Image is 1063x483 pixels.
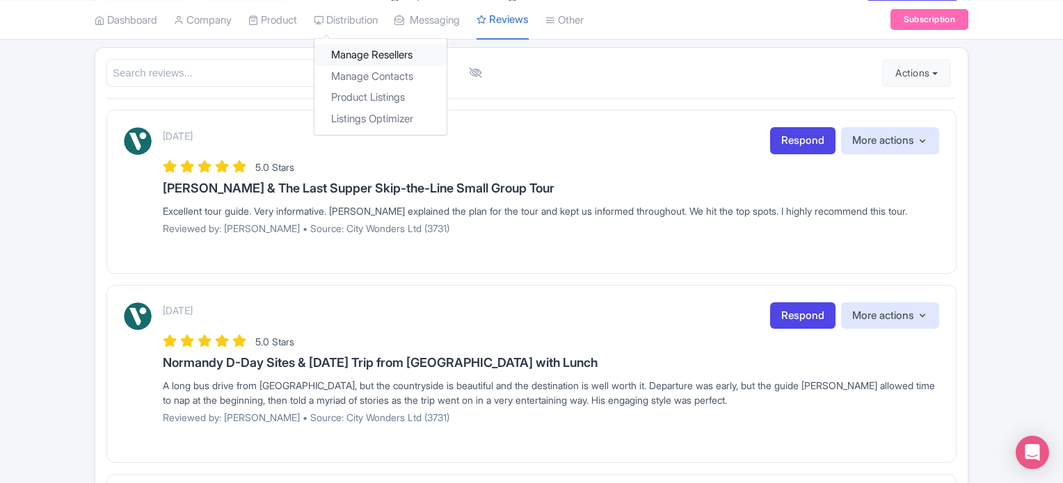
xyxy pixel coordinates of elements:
a: Respond [770,302,836,329]
p: Reviewed by: [PERSON_NAME] • Source: City Wonders Ltd (3731) [163,410,939,425]
a: Product [248,1,297,39]
h3: [PERSON_NAME] & The Last Supper Skip-the-Line Small Group Tour [163,181,939,195]
span: 5.0 Stars [255,336,294,347]
h3: Normandy D-Day Sites & [DATE] Trip from [GEOGRAPHIC_DATA] with Lunch [163,356,939,370]
span: 5.0 Stars [255,161,294,173]
p: [DATE] [163,129,193,143]
a: Messaging [394,1,460,39]
div: Excellent tour guide. Very informative. [PERSON_NAME] explained the plan for the tour and kept us... [163,204,939,218]
a: Manage Resellers [314,44,447,66]
a: Company [174,1,232,39]
button: More actions [841,127,939,154]
img: Viator Logo [124,302,152,330]
a: Subscription [890,9,968,30]
div: Open Intercom Messenger [1016,436,1049,469]
a: Manage Contacts [314,65,447,87]
a: Distribution [314,1,378,39]
p: Reviewed by: [PERSON_NAME] • Source: City Wonders Ltd (3731) [163,221,939,236]
a: Other [545,1,584,39]
p: [DATE] [163,303,193,318]
div: A long bus drive from [GEOGRAPHIC_DATA], but the countryside is beautiful and the destination is ... [163,378,939,407]
img: Viator Logo [124,127,152,155]
button: More actions [841,302,939,329]
input: Search reviews... [106,59,319,88]
a: Listings Optimizer [314,108,447,129]
a: Dashboard [95,1,157,39]
a: Product Listings [314,87,447,108]
button: Actions [882,59,951,87]
a: Respond [770,127,836,154]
